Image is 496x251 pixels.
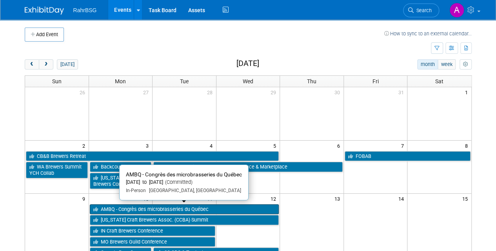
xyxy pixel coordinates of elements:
[206,87,216,97] span: 28
[126,171,242,178] span: AMBQ - Congrès des microbrasseries du Québec
[146,188,241,193] span: [GEOGRAPHIC_DATA], [GEOGRAPHIC_DATA]
[90,226,215,236] a: IN Craft Brewers Conference
[435,78,443,84] span: Sat
[90,204,279,214] a: AMBQ - Congrès des microbrasseries du Québec
[90,215,279,225] a: [US_STATE] Craft Brewers Assoc. (CCBA) Summit
[25,27,64,42] button: Add Event
[397,87,407,97] span: 31
[163,179,193,185] span: (Committed)
[307,78,316,84] span: Thu
[153,162,343,172] a: OCBC - Ontario Craft Brewers Conference & Marketplace
[243,78,253,84] span: Wed
[57,59,78,70] button: [DATE]
[90,237,215,247] a: MO Brewers Guild Conference
[52,78,62,84] span: Sun
[236,59,259,68] h2: [DATE]
[79,87,89,97] span: 26
[82,194,89,203] span: 9
[26,151,279,161] a: CB&B Brewers Retreat
[449,3,464,18] img: Anna-Lisa Brewer
[270,194,280,203] span: 12
[336,141,343,150] span: 6
[414,7,432,13] span: Search
[460,59,471,70] button: myCustomButton
[463,62,468,67] i: Personalize Calendar
[82,141,89,150] span: 2
[464,141,471,150] span: 8
[403,4,439,17] a: Search
[417,59,438,70] button: month
[145,141,152,150] span: 3
[142,87,152,97] span: 27
[273,141,280,150] span: 5
[73,7,97,13] span: RahrBSG
[39,59,53,70] button: next
[345,151,471,161] a: FOBAB
[384,31,472,37] a: How to sync to an external calendar...
[464,87,471,97] span: 1
[270,87,280,97] span: 29
[334,194,343,203] span: 13
[209,141,216,150] span: 4
[90,162,152,172] a: Backcountry Collab
[126,179,242,186] div: [DATE] to [DATE]
[180,78,189,84] span: Tue
[397,194,407,203] span: 14
[334,87,343,97] span: 30
[438,59,456,70] button: week
[461,194,471,203] span: 15
[25,59,39,70] button: prev
[26,162,88,178] a: WA Brewers Summit YCH Collab
[372,78,379,84] span: Fri
[25,7,64,15] img: ExhibitDay
[126,188,146,193] span: In-Person
[115,78,126,84] span: Mon
[400,141,407,150] span: 7
[90,173,152,189] a: [US_STATE] Craft Brewers Conference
